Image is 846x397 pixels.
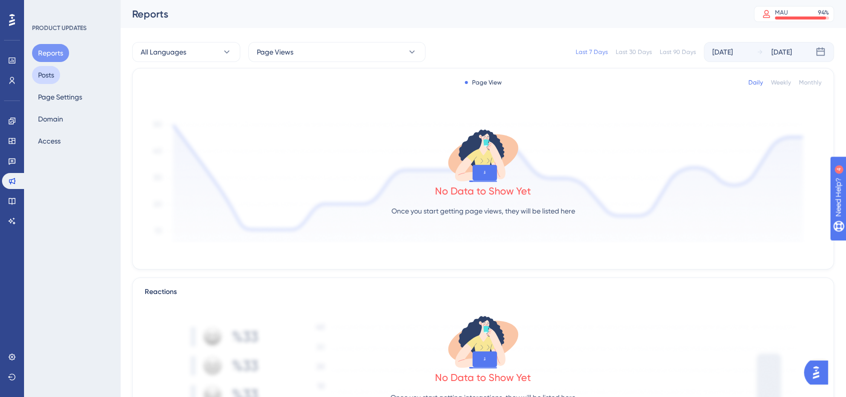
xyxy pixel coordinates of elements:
div: [DATE] [712,46,733,58]
button: Page Settings [32,88,88,106]
button: All Languages [132,42,240,62]
div: PRODUCT UPDATES [32,24,87,32]
span: Page Views [257,46,293,58]
div: Daily [748,78,763,86]
button: Page Views [248,42,426,62]
div: Weekly [771,78,791,86]
div: No Data to Show Yet [435,370,531,384]
div: Last 30 Days [616,48,652,56]
div: Last 90 Days [660,48,696,56]
div: MAU [775,8,788,16]
span: Need Help? [24,2,63,14]
p: Once you start getting page views, they will be listed here [391,205,575,217]
button: Domain [32,110,69,128]
span: All Languages [141,46,186,58]
div: 94 % [818,8,829,16]
div: 4 [70,5,73,13]
iframe: UserGuiding AI Assistant Launcher [804,357,834,387]
div: Reactions [145,286,821,298]
button: Posts [32,66,60,84]
div: Monthly [799,78,821,86]
div: Last 7 Days [576,48,608,56]
div: No Data to Show Yet [435,184,531,198]
div: [DATE] [771,46,792,58]
div: Page View [465,78,502,86]
div: Reports [132,7,729,21]
button: Reports [32,44,69,62]
button: Access [32,132,67,150]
